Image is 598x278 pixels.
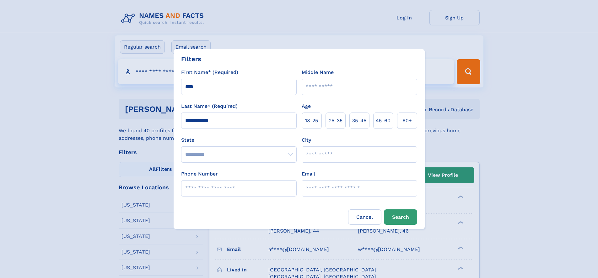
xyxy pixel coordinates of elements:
[181,170,218,178] label: Phone Number
[376,117,391,124] span: 45‑60
[302,170,315,178] label: Email
[181,136,297,144] label: State
[302,102,311,110] label: Age
[181,102,238,110] label: Last Name* (Required)
[384,209,417,225] button: Search
[352,117,366,124] span: 35‑45
[402,117,412,124] span: 60+
[305,117,318,124] span: 18‑25
[329,117,342,124] span: 25‑35
[181,69,238,76] label: First Name* (Required)
[181,54,201,64] div: Filters
[302,69,334,76] label: Middle Name
[348,209,381,225] label: Cancel
[302,136,311,144] label: City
